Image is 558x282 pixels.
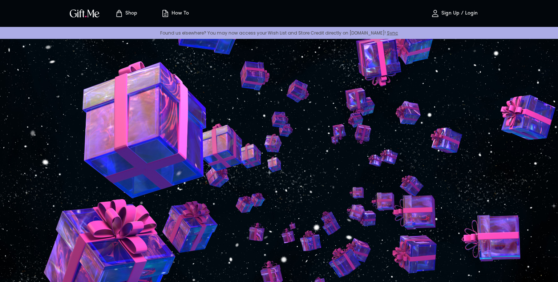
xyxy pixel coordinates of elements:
[161,9,170,18] img: how-to.svg
[387,30,398,36] a: Sync
[418,2,490,25] button: Sign Up / Login
[6,30,552,36] p: Found us elsewhere? You may now access your Wish List and Store Credit directly on [DOMAIN_NAME]!
[170,11,189,17] p: How To
[68,8,101,19] img: GiftMe Logo
[68,9,102,18] button: GiftMe Logo
[440,11,478,17] p: Sign Up / Login
[106,2,146,25] button: Store page
[124,11,137,17] p: Shop
[155,2,195,25] button: How To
